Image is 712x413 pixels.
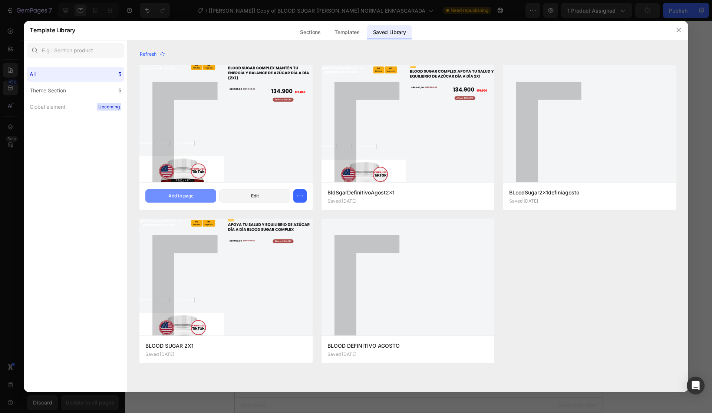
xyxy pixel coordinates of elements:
span: inspired by CRO experts [100,266,151,272]
img: -a-gempagesversionv7shop-id526876271292974104theme-section-id581719211223548643.jpg [503,65,676,236]
div: 5 [118,86,121,95]
div: Add to page [168,193,194,199]
div: Saved Library [367,25,412,40]
div: Sections [294,25,326,40]
p: BLoodSugar2x1definiagosto [509,188,670,197]
div: Global element [30,102,66,111]
div: Add blank section [217,256,262,264]
h2: Template Library [30,20,75,40]
div: Generate layout [162,256,201,264]
p: BLOOD DEFINITIVO AGOSTO [327,341,489,350]
span: then drag & drop elements [211,266,266,272]
span: from URL or image [161,266,201,272]
div: Refresh [140,51,165,58]
div: Theme Section [30,86,66,95]
p: Saved [DATE] [327,352,356,357]
span: Add section [167,240,202,248]
button: Edit [219,189,290,203]
div: Choose templates [104,256,149,264]
div: All [30,70,36,79]
span: Upcoming [97,103,121,111]
div: Open Intercom Messenger [687,377,705,394]
button: Add to page [145,189,216,203]
p: BLOOD SUGAR 2X1 [145,341,307,350]
img: -a-gempagesversionv7shop-id526876271292974104theme-section-id579987044369957876.jpg [322,219,495,389]
p: Saved [DATE] [145,352,174,357]
input: E.g.: Section product [27,43,124,58]
span: Tablet ( 992 px) [151,4,182,11]
p: Saved [DATE] [509,199,538,204]
p: Saved [DATE] [327,199,356,204]
div: Templates [329,25,365,40]
div: 5 [118,70,121,79]
button: Refresh [139,49,166,59]
div: Edit [251,193,259,199]
p: BldSgarDefinitivoAgost2x1 [327,188,489,197]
